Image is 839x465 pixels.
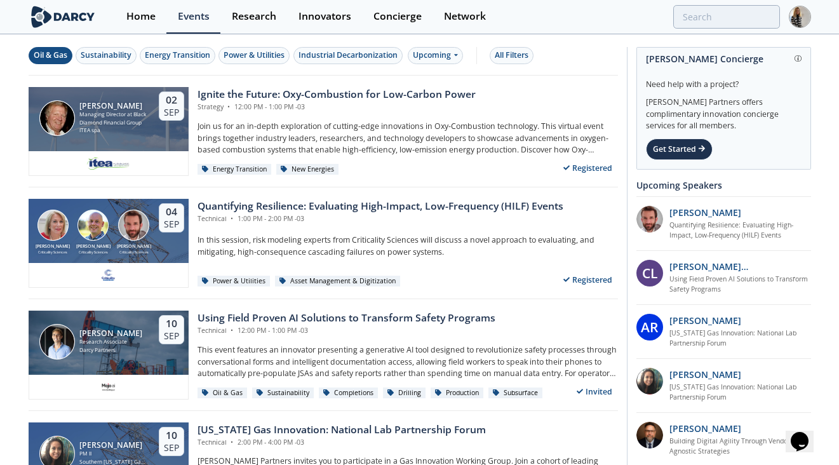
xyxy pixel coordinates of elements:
[164,330,179,342] div: Sep
[299,50,398,61] div: Industrial Decarbonization
[198,214,563,224] div: Technical 1:00 PM - 2:00 PM -03
[114,243,154,250] div: [PERSON_NAME]
[37,210,69,241] img: Susan Ginsburg
[164,219,179,230] div: Sep
[229,438,236,447] span: •
[33,243,74,250] div: [PERSON_NAME]
[669,422,741,435] p: [PERSON_NAME]
[490,47,534,64] button: All Filters
[293,47,403,64] button: Industrial Decarbonization
[79,346,142,354] div: Darcy Partners
[29,47,72,64] button: Oil & Gas
[408,47,463,64] div: Upcoming
[100,379,116,394] img: c99e3ca0-ae72-4bf9-a710-a645b1189d83
[669,314,741,327] p: [PERSON_NAME]
[29,87,618,176] a: Patrick Imeson [PERSON_NAME] Managing Director at Black Diamond Financial Group ITEA spa 02 Sep I...
[276,164,339,175] div: New Energies
[178,11,210,22] div: Events
[164,442,179,454] div: Sep
[673,5,780,29] input: Advanced Search
[164,94,179,107] div: 02
[669,436,811,457] a: Building Digital Agility Through Vendor Agnostic Strategies
[77,210,109,241] img: Ben Ruddell
[646,48,802,70] div: [PERSON_NAME] Concierge
[164,318,179,330] div: 10
[488,387,543,399] div: Subsurface
[73,243,114,250] div: [PERSON_NAME]
[145,50,210,61] div: Energy Transition
[39,100,75,136] img: Patrick Imeson
[164,107,179,118] div: Sep
[198,164,272,175] div: Energy Transition
[224,50,285,61] div: Power & Utilities
[444,11,486,22] div: Network
[789,6,811,28] img: Profile
[229,326,236,335] span: •
[299,11,351,22] div: Innovators
[79,338,142,346] div: Research Associate
[198,234,618,258] p: In this session, risk modeling experts from Criticality Sciences will discuss a novel approach to...
[669,220,811,241] a: Quantifying Resilience: Evaluating High-Impact, Low-Frequency (HILF) Events
[198,102,476,112] div: Strategy 12:00 PM - 1:00 PM -03
[669,260,811,273] p: [PERSON_NAME][MEDICAL_DATA]
[79,441,147,450] div: [PERSON_NAME]
[383,387,426,399] div: Drilling
[79,102,147,111] div: [PERSON_NAME]
[33,250,74,255] div: Criticality Sciences
[669,382,811,403] a: [US_STATE] Gas Innovation: National Lab Partnership Forum
[636,422,663,448] img: 48404825-f0c3-46ee-9294-8fbfebb3d474
[198,87,476,102] div: Ignite the Future: Oxy-Combustion for Low-Carbon Power
[646,138,713,160] div: Get Started
[73,250,114,255] div: Criticality Sciences
[198,276,271,287] div: Power & Utilities
[126,11,156,22] div: Home
[79,450,147,458] div: PM II
[786,414,826,452] iframe: chat widget
[669,368,741,381] p: [PERSON_NAME]
[114,250,154,255] div: Criticality Sciences
[636,314,663,340] div: AR
[636,174,811,196] div: Upcoming Speakers
[319,387,379,399] div: Completions
[669,274,811,295] a: Using Field Proven AI Solutions to Transform Safety Programs
[571,384,618,400] div: Invited
[252,387,314,399] div: Sustainability
[495,50,528,61] div: All Filters
[232,11,276,22] div: Research
[636,260,663,286] div: CL
[225,102,232,111] span: •
[198,344,618,379] p: This event features an innovator presenting a generative AI tool designed to revolutionize safety...
[669,328,811,349] a: [US_STATE] Gas Innovation: National Lab Partnership Forum
[431,387,484,399] div: Production
[29,199,618,288] a: Susan Ginsburg [PERSON_NAME] Criticality Sciences Ben Ruddell [PERSON_NAME] Criticality Sciences ...
[79,126,147,135] div: ITEA spa
[636,368,663,394] img: P3oGsdP3T1ZY1PVH95Iw
[795,55,802,62] img: information.svg
[229,214,236,223] span: •
[198,199,563,214] div: Quantifying Resilience: Evaluating High-Impact, Low-Frequency (HILF) Events
[558,160,618,176] div: Registered
[29,6,98,28] img: logo-wide.svg
[646,70,802,90] div: Need help with a project?
[79,111,147,126] div: Managing Director at Black Diamond Financial Group
[39,324,75,360] img: Juan Mayol
[646,90,802,132] div: [PERSON_NAME] Partners offers complimentary innovation concierge services for all members.
[198,438,486,448] div: Technical 2:00 PM - 4:00 PM -03
[198,326,495,336] div: Technical 12:00 PM - 1:00 PM -03
[34,50,67,61] div: Oil & Gas
[118,210,149,241] img: Ross Dakin
[198,121,618,156] p: Join us for an in-depth exploration of cutting-edge innovations in Oxy-Combustion technology. Thi...
[76,47,137,64] button: Sustainability
[198,311,495,326] div: Using Field Proven AI Solutions to Transform Safety Programs
[669,206,741,219] p: [PERSON_NAME]
[100,267,116,283] img: f59c13b7-8146-4c0f-b540-69d0cf6e4c34
[140,47,215,64] button: Energy Transition
[164,429,179,442] div: 10
[198,422,486,438] div: [US_STATE] Gas Innovation: National Lab Partnership Forum
[29,311,618,400] a: Juan Mayol [PERSON_NAME] Research Associate Darcy Partners 10 Sep Using Field Proven AI Solutions...
[636,206,663,232] img: 90f9c750-37bc-4a35-8c39-e7b0554cf0e9
[558,272,618,288] div: Registered
[164,206,179,219] div: 04
[218,47,290,64] button: Power & Utilities
[79,329,142,338] div: [PERSON_NAME]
